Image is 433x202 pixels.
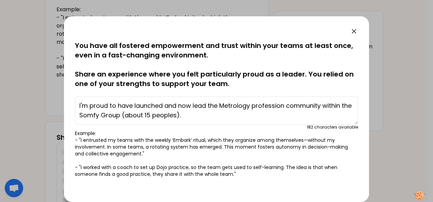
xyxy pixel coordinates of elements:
[75,130,358,178] p: Example: - "I entrusted my teams with the weekly ‘Embark’ ritual, which they organize among thems...
[307,124,358,130] div: 182 characters available
[75,41,358,88] p: You have all fostered empowerment and trust within your teams at least once, even in a fast-chang...
[75,97,358,124] textarea: I'm proud to have launched and now lead the Metrology profession community within the Somfy Group...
